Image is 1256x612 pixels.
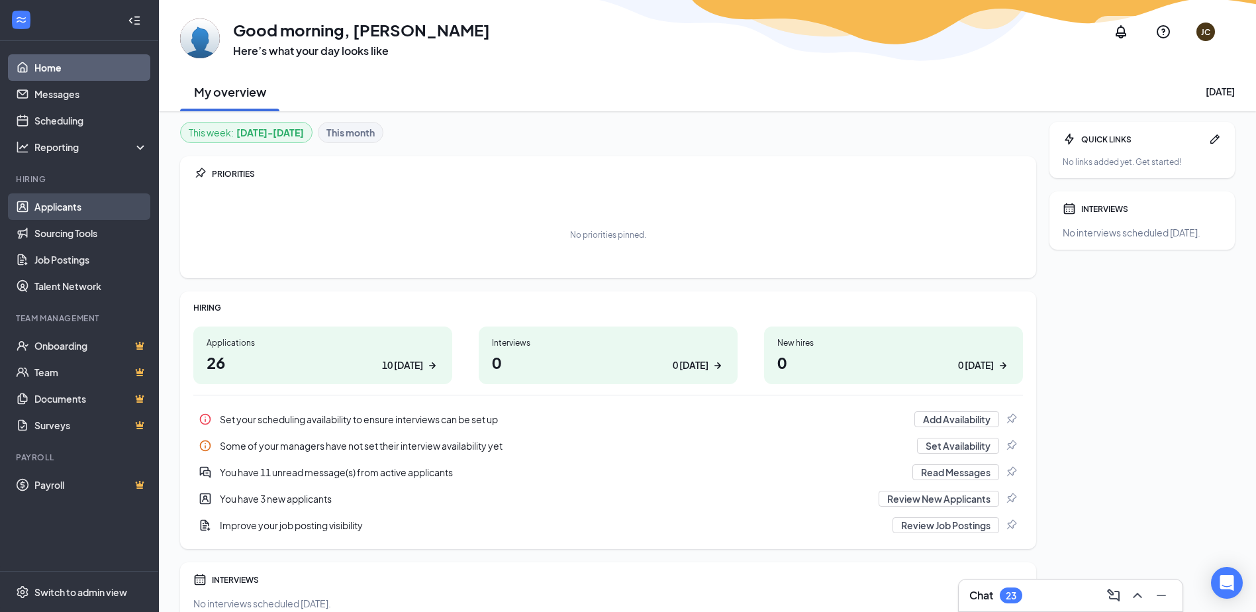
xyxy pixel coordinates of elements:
[193,573,207,586] svg: Calendar
[382,358,423,372] div: 10 [DATE]
[128,14,141,27] svg: Collapse
[777,337,1010,348] div: New hires
[1063,226,1222,239] div: No interviews scheduled [DATE].
[199,492,212,505] svg: UserEntity
[34,359,148,385] a: TeamCrown
[193,167,207,180] svg: Pin
[193,485,1023,512] div: You have 3 new applicants
[492,337,724,348] div: Interviews
[16,452,145,463] div: Payroll
[16,313,145,324] div: Team Management
[193,459,1023,485] div: You have 11 unread message(s) from active applicants
[996,359,1010,372] svg: ArrowRight
[893,517,999,533] button: Review Job Postings
[912,464,999,480] button: Read Messages
[34,107,148,134] a: Scheduling
[193,459,1023,485] a: DoubleChatActiveYou have 11 unread message(s) from active applicantsRead MessagesPin
[193,485,1023,512] a: UserEntityYou have 3 new applicantsReview New ApplicantsPin
[199,519,212,532] svg: DocumentAdd
[16,174,145,185] div: Hiring
[1063,132,1076,146] svg: Bolt
[777,351,1010,374] h1: 0
[199,413,212,426] svg: Info
[34,54,148,81] a: Home
[193,433,1023,459] a: InfoSome of your managers have not set their interview availability yetSet AvailabilityPin
[34,81,148,107] a: Messages
[16,586,29,599] svg: Settings
[1201,26,1210,38] div: JC
[1004,439,1018,452] svg: Pin
[34,472,148,498] a: PayrollCrown
[1127,585,1148,606] button: ChevronUp
[1081,134,1203,145] div: QUICK LINKS
[1153,587,1169,603] svg: Minimize
[917,438,999,454] button: Set Availability
[193,433,1023,459] div: Some of your managers have not set their interview availability yet
[570,229,646,240] div: No priorities pinned.
[220,492,871,505] div: You have 3 new applicants
[194,83,266,100] h2: My overview
[34,220,148,246] a: Sourcing Tools
[16,140,29,154] svg: Analysis
[34,412,148,438] a: SurveysCrown
[479,327,738,384] a: Interviews00 [DATE]ArrowRight
[212,574,1023,586] div: INTERVIEWS
[1004,413,1018,426] svg: Pin
[1004,466,1018,479] svg: Pin
[1063,156,1222,168] div: No links added yet. Get started!
[34,193,148,220] a: Applicants
[207,337,439,348] div: Applications
[914,411,999,427] button: Add Availability
[1211,567,1243,599] div: Open Intercom Messenger
[34,586,127,599] div: Switch to admin view
[1208,132,1222,146] svg: Pen
[193,302,1023,313] div: HIRING
[1063,202,1076,215] svg: Calendar
[1006,590,1016,601] div: 23
[220,413,906,426] div: Set your scheduling availability to ensure interviews can be set up
[193,512,1023,538] div: Improve your job posting visibility
[193,406,1023,433] a: InfoSet your scheduling availability to ensure interviews can be set upAdd AvailabilityPin
[879,491,999,507] button: Review New Applicants
[1081,203,1222,215] div: INTERVIEWS
[1151,585,1172,606] button: Minimize
[1206,85,1235,98] div: [DATE]
[1113,24,1129,40] svg: Notifications
[193,597,1023,610] div: No interviews scheduled [DATE].
[1004,492,1018,505] svg: Pin
[233,44,490,58] h3: Here’s what your day looks like
[969,588,993,603] h3: Chat
[1106,587,1122,603] svg: ComposeMessage
[711,359,724,372] svg: ArrowRight
[34,332,148,359] a: OnboardingCrown
[15,13,28,26] svg: WorkstreamLogo
[220,439,909,452] div: Some of your managers have not set their interview availability yet
[426,359,439,372] svg: ArrowRight
[189,125,304,140] div: This week :
[212,168,1023,179] div: PRIORITIES
[958,358,994,372] div: 0 [DATE]
[764,327,1023,384] a: New hires00 [DATE]ArrowRight
[193,406,1023,433] div: Set your scheduling availability to ensure interviews can be set up
[220,466,904,479] div: You have 11 unread message(s) from active applicants
[34,246,148,273] a: Job Postings
[220,519,885,532] div: Improve your job posting visibility
[233,19,490,41] h1: Good morning, [PERSON_NAME]
[199,466,212,479] svg: DoubleChatActive
[199,439,212,452] svg: Info
[1130,587,1145,603] svg: ChevronUp
[326,125,375,140] b: This month
[193,512,1023,538] a: DocumentAddImprove your job posting visibilityReview Job PostingsPin
[673,358,708,372] div: 0 [DATE]
[207,351,439,374] h1: 26
[34,385,148,412] a: DocumentsCrown
[180,19,220,58] img: John Colbert
[193,327,452,384] a: Applications2610 [DATE]ArrowRight
[236,125,304,140] b: [DATE] - [DATE]
[1103,585,1124,606] button: ComposeMessage
[34,140,148,154] div: Reporting
[492,351,724,374] h1: 0
[34,273,148,299] a: Talent Network
[1004,519,1018,532] svg: Pin
[1155,24,1171,40] svg: QuestionInfo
